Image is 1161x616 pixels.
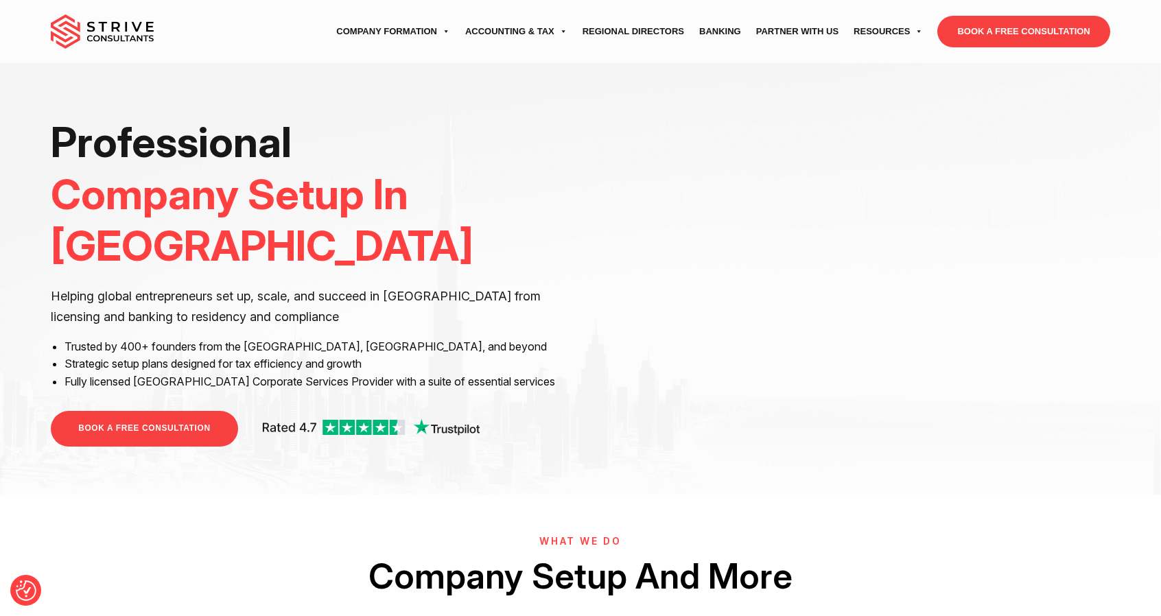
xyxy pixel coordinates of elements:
a: Partner with Us [749,12,846,51]
li: Strategic setup plans designed for tax efficiency and growth [64,355,570,373]
span: Company Setup In [GEOGRAPHIC_DATA] [51,169,473,272]
h1: Professional [51,117,570,272]
a: Accounting & Tax [458,12,575,51]
button: Consent Preferences [16,580,36,601]
img: Revisit consent button [16,580,36,601]
a: Resources [846,12,930,51]
li: Fully licensed [GEOGRAPHIC_DATA] Corporate Services Provider with a suite of essential services [64,373,570,391]
a: Regional Directors [575,12,692,51]
p: Helping global entrepreneurs set up, scale, and succeed in [GEOGRAPHIC_DATA] from licensing and b... [51,286,570,327]
li: Trusted by 400+ founders from the [GEOGRAPHIC_DATA], [GEOGRAPHIC_DATA], and beyond [64,338,570,356]
a: Banking [692,12,749,51]
a: Company Formation [329,12,458,51]
img: main-logo.svg [51,14,154,49]
a: BOOK A FREE CONSULTATION [937,16,1110,47]
iframe: <br /> [591,117,1110,409]
a: BOOK A FREE CONSULTATION [51,411,237,446]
